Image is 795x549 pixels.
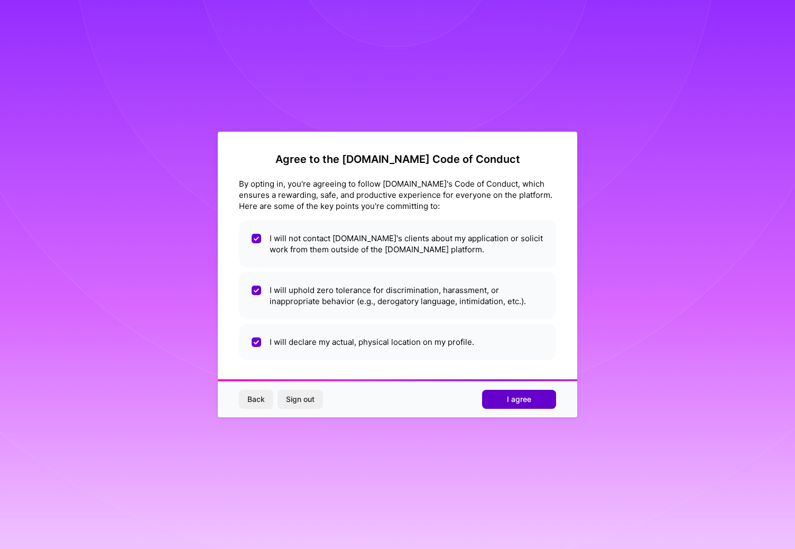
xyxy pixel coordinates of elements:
[239,272,556,319] li: I will uphold zero tolerance for discrimination, harassment, or inappropriate behavior (e.g., der...
[239,220,556,268] li: I will not contact [DOMAIN_NAME]'s clients about my application or solicit work from them outside...
[239,178,556,212] div: By opting in, you're agreeing to follow [DOMAIN_NAME]'s Code of Conduct, which ensures a rewardin...
[247,394,265,405] span: Back
[239,390,273,409] button: Back
[278,390,323,409] button: Sign out
[482,390,556,409] button: I agree
[286,394,315,405] span: Sign out
[239,324,556,360] li: I will declare my actual, physical location on my profile.
[507,394,531,405] span: I agree
[239,153,556,166] h2: Agree to the [DOMAIN_NAME] Code of Conduct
